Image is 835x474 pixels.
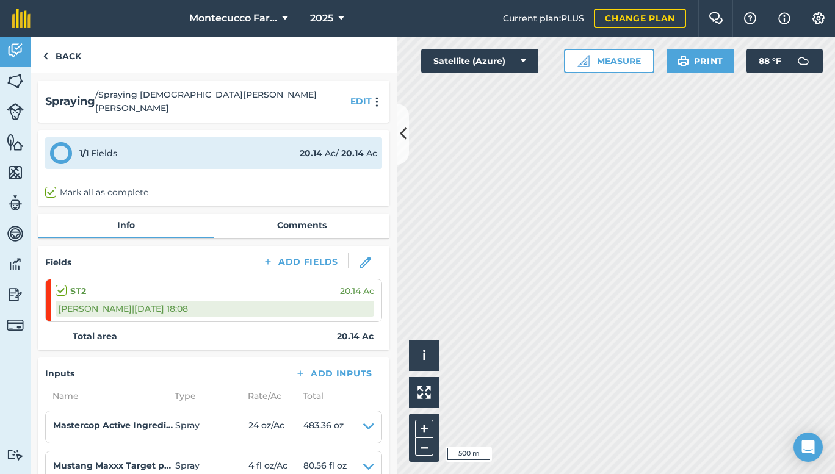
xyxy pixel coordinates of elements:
[678,54,689,68] img: svg+xml;base64,PHN2ZyB4bWxucz0iaHR0cDovL3d3dy53My5vcmcvMjAwMC9zdmciIHdpZHRoPSIxOSIgaGVpZ2h0PSIyNC...
[53,418,175,432] h4: Mastercop Active Ingredient: Copper sulfate pentahydrate Target Pest Cercospora Leaf Spot PHI 0 day
[360,257,371,268] img: svg+xml;base64,PHN2ZyB3aWR0aD0iMTgiIGhlaWdodD0iMTgiIHZpZXdCb3g9IjAgMCAxOCAxOCIgZmlsbD0ibm9uZSIgeG...
[759,49,781,73] span: 88 ° F
[667,49,735,73] button: Print
[421,49,538,73] button: Satellite (Azure)
[175,418,248,436] span: Spray
[45,256,71,269] h4: Fields
[7,317,24,334] img: svg+xml;base64,PD94bWwgdmVyc2lvbj0iMS4wIiBlbmNvZGluZz0idXRmLTgiPz4KPCEtLSBHZW5lcmF0b3I6IEFkb2JlIE...
[7,72,24,90] img: svg+xml;base64,PHN2ZyB4bWxucz0iaHR0cDovL3d3dy53My5vcmcvMjAwMC9zdmciIHdpZHRoPSI1NiIgaGVpZ2h0PSI2MC...
[38,214,214,237] a: Info
[303,418,344,436] span: 483.36 oz
[31,37,93,73] a: Back
[95,88,345,115] span: / Spraying [DEMOGRAPHIC_DATA][PERSON_NAME] [PERSON_NAME]
[300,146,377,160] div: Ac / Ac
[12,9,31,28] img: fieldmargin Logo
[709,12,723,24] img: Two speech bubbles overlapping with the left bubble in the forefront
[79,148,89,159] strong: 1 / 1
[341,148,364,159] strong: 20.14
[45,93,95,110] h2: Spraying
[240,389,295,403] span: Rate/ Ac
[70,284,86,298] strong: ST2
[248,418,303,436] span: 24 oz / Ac
[79,146,117,160] div: Fields
[73,329,117,343] strong: Total area
[45,186,148,199] label: Mark all as complete
[370,96,385,107] img: svg+xml;base64,PHN2ZyB4bWxucz0iaHR0cDovL3d3dy53My5vcmcvMjAwMC9zdmciIHdpZHRoPSIyMCIgaGVpZ2h0PSIyNC...
[7,133,24,151] img: svg+xml;base64,PHN2ZyB4bWxucz0iaHR0cDovL3d3dy53My5vcmcvMjAwMC9zdmciIHdpZHRoPSI1NiIgaGVpZ2h0PSI2MC...
[577,55,590,67] img: Ruler icon
[7,163,24,182] img: svg+xml;base64,PHN2ZyB4bWxucz0iaHR0cDovL3d3dy53My5vcmcvMjAwMC9zdmciIHdpZHRoPSI1NiIgaGVpZ2h0PSI2MC...
[415,438,433,456] button: –
[7,285,24,304] img: svg+xml;base64,PD94bWwgdmVyc2lvbj0iMS4wIiBlbmNvZGluZz0idXRmLTgiPz4KPCEtLSBHZW5lcmF0b3I6IEFkb2JlIE...
[53,459,175,472] h4: Mustang Maxxx Target pest Aphids, Cabbage [MEDICAL_DATA] flies, Cucumber Beetle, Flea beetle
[253,253,348,270] button: Add Fields
[337,329,374,343] strong: 20.14 Ac
[415,420,433,438] button: +
[743,12,757,24] img: A question mark icon
[340,284,374,298] span: 20.14 Ac
[167,389,240,403] span: Type
[594,9,686,28] a: Change plan
[7,224,24,243] img: svg+xml;base64,PD94bWwgdmVyc2lvbj0iMS4wIiBlbmNvZGluZz0idXRmLTgiPz4KPCEtLSBHZW5lcmF0b3I6IEFkb2JlIE...
[417,386,431,399] img: Four arrows, one pointing top left, one top right, one bottom right and the last bottom left
[746,49,823,73] button: 88 °F
[7,449,24,461] img: svg+xml;base64,PD94bWwgdmVyc2lvbj0iMS4wIiBlbmNvZGluZz0idXRmLTgiPz4KPCEtLSBHZW5lcmF0b3I6IEFkb2JlIE...
[811,12,826,24] img: A cog icon
[295,389,324,403] span: Total
[56,301,374,317] div: [PERSON_NAME] | [DATE] 18:08
[189,11,277,26] span: Montecucco Farms
[45,367,74,380] h4: Inputs
[791,49,815,73] img: svg+xml;base64,PD94bWwgdmVyc2lvbj0iMS4wIiBlbmNvZGluZz0idXRmLTgiPz4KPCEtLSBHZW5lcmF0b3I6IEFkb2JlIE...
[778,11,790,26] img: svg+xml;base64,PHN2ZyB4bWxucz0iaHR0cDovL3d3dy53My5vcmcvMjAwMC9zdmciIHdpZHRoPSIxNyIgaGVpZ2h0PSIxNy...
[310,11,333,26] span: 2025
[285,365,382,382] button: Add Inputs
[45,389,167,403] span: Name
[7,103,24,120] img: svg+xml;base64,PD94bWwgdmVyc2lvbj0iMS4wIiBlbmNvZGluZz0idXRmLTgiPz4KPCEtLSBHZW5lcmF0b3I6IEFkb2JlIE...
[43,49,48,63] img: svg+xml;base64,PHN2ZyB4bWxucz0iaHR0cDovL3d3dy53My5vcmcvMjAwMC9zdmciIHdpZHRoPSI5IiBoZWlnaHQ9IjI0Ii...
[564,49,654,73] button: Measure
[409,340,439,371] button: i
[300,148,322,159] strong: 20.14
[793,433,823,462] div: Open Intercom Messenger
[53,418,374,436] summary: Mastercop Active Ingredient: Copper sulfate pentahydrate Target Pest Cercospora Leaf Spot PHI 0 d...
[7,194,24,212] img: svg+xml;base64,PD94bWwgdmVyc2lvbj0iMS4wIiBlbmNvZGluZz0idXRmLTgiPz4KPCEtLSBHZW5lcmF0b3I6IEFkb2JlIE...
[503,12,584,25] span: Current plan : PLUS
[422,348,426,363] span: i
[7,41,24,60] img: svg+xml;base64,PD94bWwgdmVyc2lvbj0iMS4wIiBlbmNvZGluZz0idXRmLTgiPz4KPCEtLSBHZW5lcmF0b3I6IEFkb2JlIE...
[214,214,389,237] a: Comments
[7,255,24,273] img: svg+xml;base64,PD94bWwgdmVyc2lvbj0iMS4wIiBlbmNvZGluZz0idXRmLTgiPz4KPCEtLSBHZW5lcmF0b3I6IEFkb2JlIE...
[350,95,372,108] button: EDIT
